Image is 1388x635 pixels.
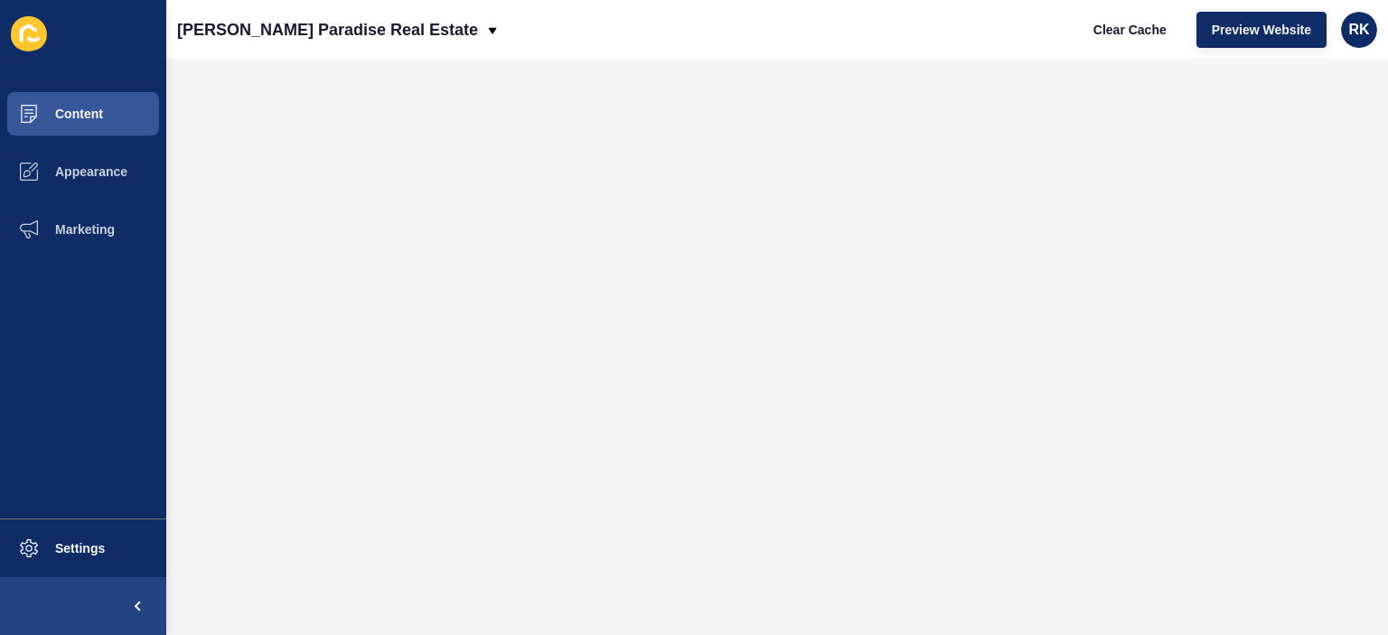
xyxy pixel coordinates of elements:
[177,7,478,52] p: [PERSON_NAME] Paradise Real Estate
[1348,21,1369,39] span: RK
[1212,21,1311,39] span: Preview Website
[1078,12,1182,48] button: Clear Cache
[1093,21,1167,39] span: Clear Cache
[1196,12,1327,48] button: Preview Website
